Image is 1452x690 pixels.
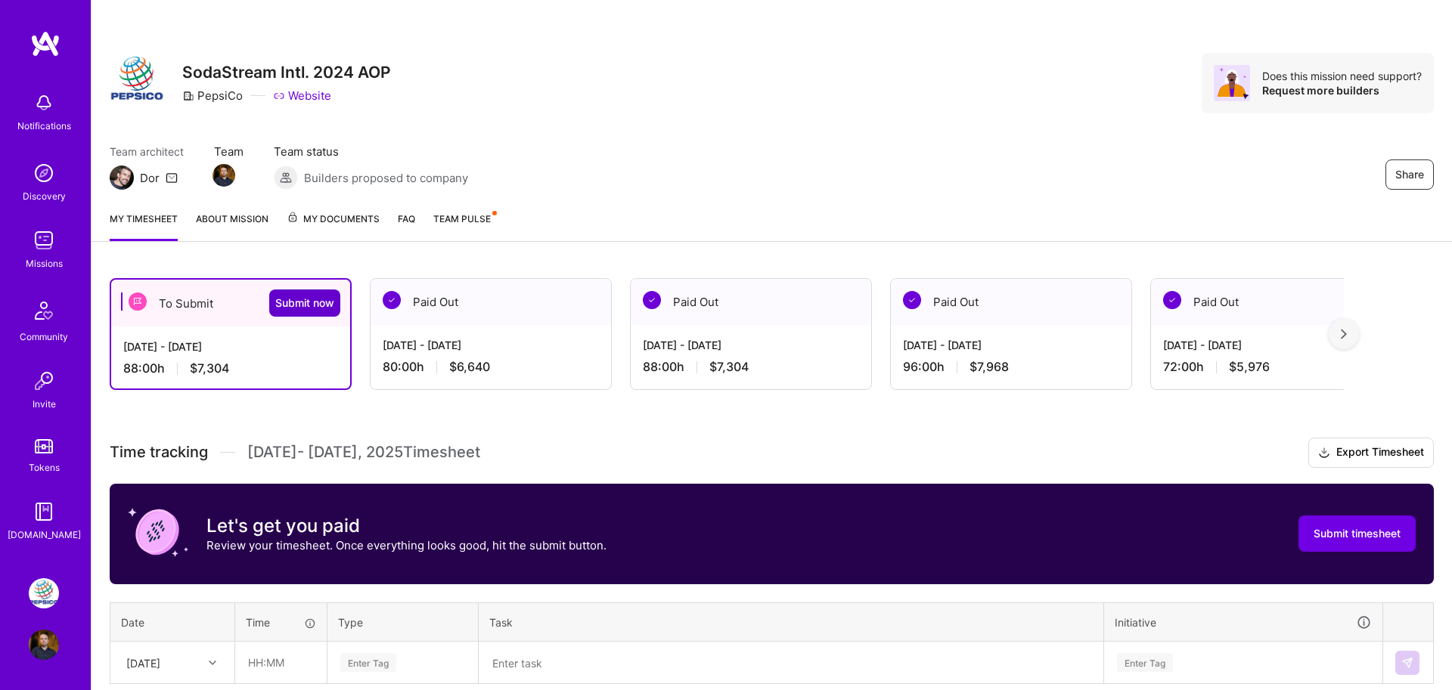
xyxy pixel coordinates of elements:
div: Initiative [1115,614,1372,631]
button: Submit now [269,289,340,317]
span: Submit now [275,295,334,311]
img: Builders proposed to company [274,166,298,190]
div: PepsiCo [182,88,243,104]
i: icon Chevron [209,659,216,667]
img: logo [30,30,60,57]
span: Team status [274,144,468,159]
th: Task [479,602,1104,642]
div: [DATE] [126,654,160,670]
img: Paid Out [383,291,401,309]
a: My timesheet [110,211,178,241]
a: Website [273,88,331,104]
span: Share [1395,167,1424,182]
img: Paid Out [1163,291,1181,309]
h3: Let's get you paid [206,515,607,537]
div: To Submit [111,280,350,326]
a: FAQ [398,211,415,241]
img: Paid Out [643,291,661,309]
span: $7,304 [190,360,229,376]
div: Time [246,614,316,630]
input: HH:MM [236,642,326,682]
div: Does this mission need support? [1262,69,1422,83]
span: $6,640 [449,359,490,375]
div: Discovery [23,188,66,204]
div: 96:00 h [903,359,1119,375]
img: Community [26,292,62,329]
div: [DATE] - [DATE] [1163,337,1379,353]
a: My Documents [287,211,380,241]
button: Submit timesheet [1298,515,1416,552]
div: 88:00 h [123,360,338,376]
img: User Avatar [29,630,59,660]
span: [DATE] - [DATE] , 2025 Timesheet [247,443,480,462]
div: [DATE] - [DATE] [123,339,338,354]
img: tokens [35,439,53,453]
span: Team Pulse [433,213,491,224]
div: [DATE] - [DATE] [903,337,1119,353]
a: Team Member Avatar [214,162,234,188]
button: Share [1385,159,1434,190]
div: Missions [26,255,63,271]
div: 88:00 h [643,359,859,375]
h3: SodaStream Intl. 2024 AOP [182,63,391,82]
img: bell [29,88,59,118]
i: icon Mail [166,172,178,184]
span: Team [214,144,244,159]
div: Community [20,329,68,345]
div: Notifications [17,118,71,134]
img: Team Architect [110,166,134,190]
div: Paid Out [371,279,611,325]
img: To Submit [129,292,147,311]
div: Request more builders [1262,83,1422,97]
div: Paid Out [1151,279,1391,325]
a: User Avatar [25,630,63,660]
span: Submit timesheet [1314,526,1401,541]
span: Time tracking [110,443,208,462]
div: 80:00 h [383,359,599,375]
img: Company Logo [110,53,164,107]
img: discovery [29,158,59,188]
span: Team architect [110,144,184,159]
p: Review your timesheet. Once everything looks good, hit the submit button. [206,537,607,553]
img: Team Member Avatar [213,164,235,187]
img: right [1341,329,1347,339]
th: Type [327,602,479,642]
div: Dor [140,170,160,186]
div: 72:00 h [1163,359,1379,375]
img: Paid Out [903,291,921,309]
div: Tokens [29,459,60,475]
a: About Mission [196,211,268,241]
div: Enter Tag [1117,651,1173,674]
th: Date [110,602,235,642]
div: Enter Tag [340,651,396,674]
img: coin [128,502,188,562]
div: Invite [33,396,56,412]
img: teamwork [29,225,59,255]
img: Submit [1401,657,1413,669]
span: My Documents [287,211,380,227]
div: [DATE] - [DATE] [643,337,859,353]
img: Avatar [1214,65,1250,101]
div: [DOMAIN_NAME] [8,527,81,543]
span: $7,304 [709,359,749,375]
div: Paid Out [631,279,871,325]
a: PepsiCo: SodaStream Intl. 2024 AOP [25,578,63,608]
img: PepsiCo: SodaStream Intl. 2024 AOP [29,578,59,608]
button: Export Timesheet [1308,438,1434,468]
span: Builders proposed to company [304,170,468,186]
img: guide book [29,497,59,527]
div: [DATE] - [DATE] [383,337,599,353]
div: Paid Out [891,279,1131,325]
i: icon CompanyGray [182,90,194,102]
a: Team Pulse [433,211,495,241]
img: Invite [29,366,59,396]
span: $5,976 [1229,359,1270,375]
span: $7,968 [970,359,1009,375]
i: icon Download [1318,445,1330,461]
